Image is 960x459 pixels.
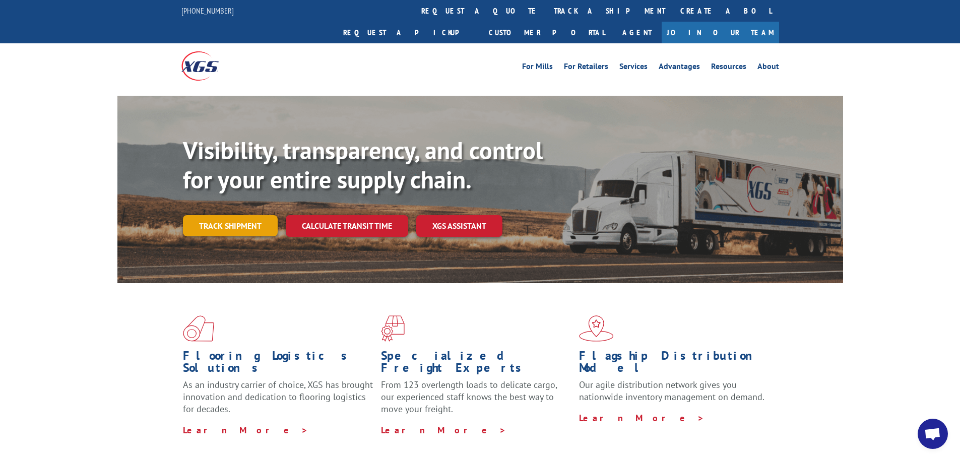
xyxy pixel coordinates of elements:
[381,424,506,436] a: Learn More >
[481,22,612,43] a: Customer Portal
[619,62,648,74] a: Services
[381,315,405,342] img: xgs-icon-focused-on-flooring-red
[757,62,779,74] a: About
[579,379,764,403] span: Our agile distribution network gives you nationwide inventory management on demand.
[181,6,234,16] a: [PHONE_NUMBER]
[381,350,571,379] h1: Specialized Freight Experts
[183,350,373,379] h1: Flooring Logistics Solutions
[183,135,543,195] b: Visibility, transparency, and control for your entire supply chain.
[711,62,746,74] a: Resources
[183,215,278,236] a: Track shipment
[579,412,705,424] a: Learn More >
[381,379,571,424] p: From 123 overlength loads to delicate cargo, our experienced staff knows the best way to move you...
[579,350,770,379] h1: Flagship Distribution Model
[183,315,214,342] img: xgs-icon-total-supply-chain-intelligence-red
[416,215,502,237] a: XGS ASSISTANT
[918,419,948,449] div: Open chat
[564,62,608,74] a: For Retailers
[662,22,779,43] a: Join Our Team
[612,22,662,43] a: Agent
[336,22,481,43] a: Request a pickup
[183,379,373,415] span: As an industry carrier of choice, XGS has brought innovation and dedication to flooring logistics...
[522,62,553,74] a: For Mills
[579,315,614,342] img: xgs-icon-flagship-distribution-model-red
[183,424,308,436] a: Learn More >
[286,215,408,237] a: Calculate transit time
[659,62,700,74] a: Advantages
